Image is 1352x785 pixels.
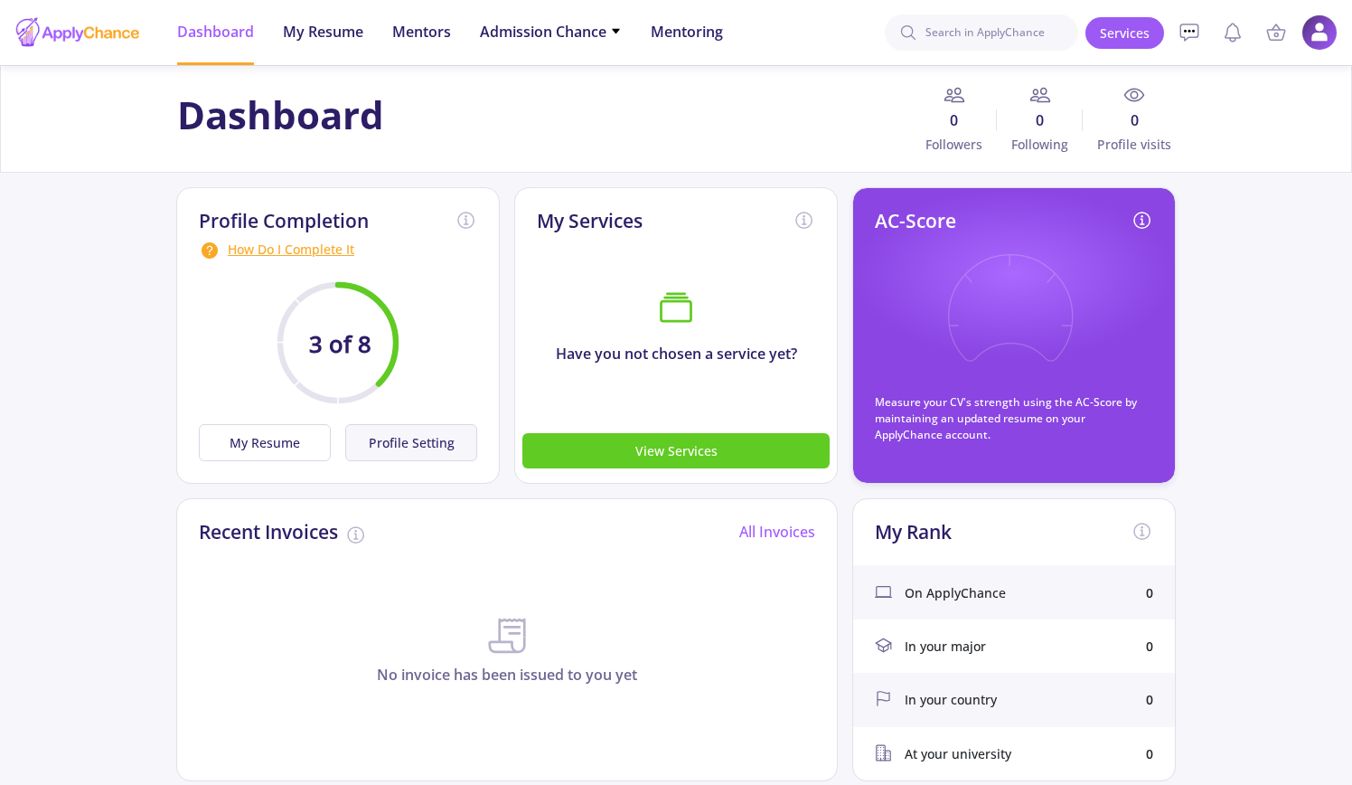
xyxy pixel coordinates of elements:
button: View Services [522,433,830,468]
span: In your country [905,690,997,709]
h2: My Services [537,210,643,232]
h1: Dashboard [177,92,384,137]
a: My Resume [199,424,338,461]
a: Profile Setting [338,424,477,461]
span: Admission Chance [480,21,622,43]
span: 0 [911,109,997,131]
h2: My Rank [875,521,952,544]
span: Followers [911,135,997,154]
div: How Do I Complete It [199,240,477,261]
a: View Services [522,440,830,460]
h2: AC-Score [875,210,956,232]
div: 0 [1146,690,1153,709]
h2: Recent Invoices [199,521,338,544]
button: My Resume [199,424,331,461]
p: Have you not chosen a service yet? [515,343,837,364]
span: Mentoring [651,21,723,43]
span: In your major [905,637,986,656]
button: Profile Setting [345,424,477,461]
span: Profile visits [1083,135,1175,154]
text: 3 of 8 [309,328,371,360]
span: 0 [1083,109,1175,131]
a: All Invoices [739,522,815,542]
span: 0 [997,109,1083,131]
span: At your university [905,744,1011,763]
input: Search in ApplyChance [885,14,1078,51]
div: 0 [1146,583,1153,602]
span: Dashboard [177,21,254,43]
div: 0 [1146,744,1153,763]
p: Measure your CV's strength using the AC-Score by maintaining an updated resume on your ApplyChanc... [875,394,1153,443]
span: On ApplyChance [905,583,1006,602]
span: Following [997,135,1083,154]
a: Services [1085,17,1164,49]
span: My Resume [283,21,363,43]
p: No invoice has been issued to you yet [177,664,837,686]
h2: Profile Completion [199,210,369,232]
span: Mentors [392,21,451,43]
div: 0 [1146,637,1153,656]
